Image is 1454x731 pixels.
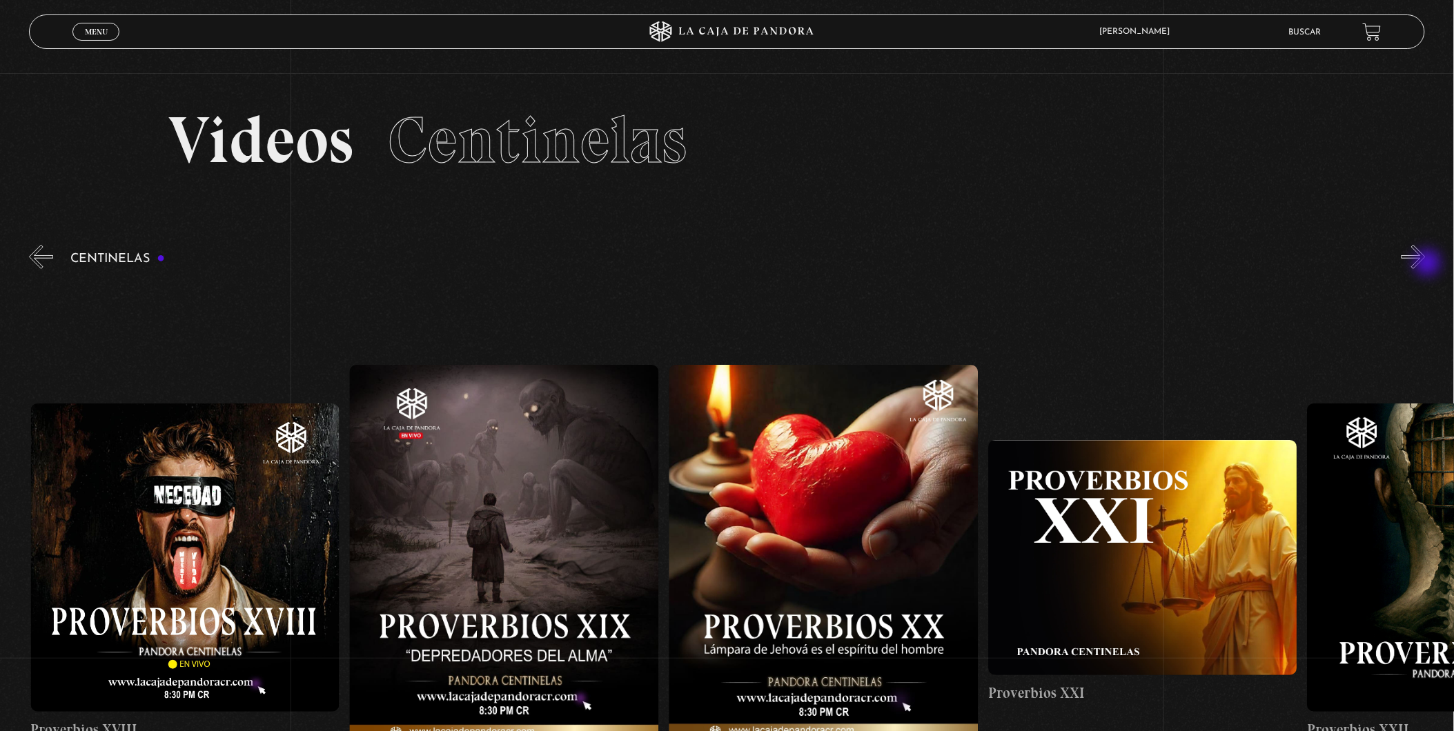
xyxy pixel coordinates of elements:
[1092,28,1183,36] span: [PERSON_NAME]
[989,682,1298,704] h4: Proverbios XXI
[388,101,687,179] span: Centinelas
[70,252,165,266] h3: Centinelas
[29,245,53,269] button: Previous
[85,28,108,36] span: Menu
[80,39,112,49] span: Cerrar
[168,108,1285,173] h2: Videos
[1402,245,1426,269] button: Next
[1363,23,1382,41] a: View your shopping cart
[1289,28,1322,37] a: Buscar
